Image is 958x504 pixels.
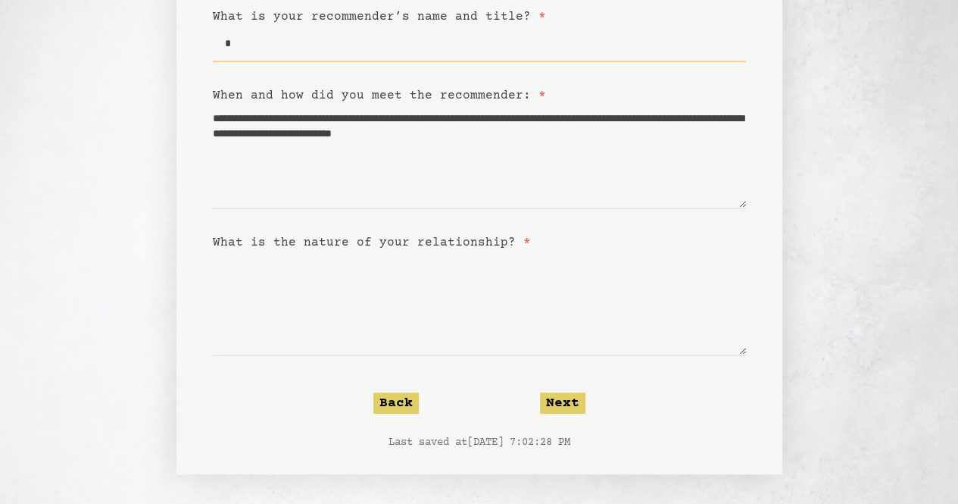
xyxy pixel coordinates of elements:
button: Next [540,393,585,414]
button: Back [373,393,419,414]
p: Last saved at [DATE] 7:02:28 PM [213,435,746,450]
label: What is your recommender’s name and title? [213,10,546,23]
label: What is the nature of your relationship? [213,236,531,249]
label: When and how did you meet the recommender: [213,89,546,102]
